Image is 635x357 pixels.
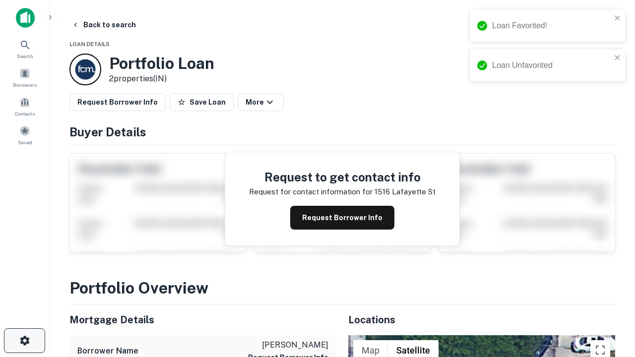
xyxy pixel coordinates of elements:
span: Loan Details [69,41,110,47]
p: 1516 lafayette st [375,186,436,198]
span: Contacts [15,110,35,118]
h3: Portfolio Overview [69,276,615,300]
button: More [238,93,284,111]
button: close [614,54,621,63]
h3: Portfolio Loan [109,54,214,73]
p: Request for contact information for [249,186,373,198]
h5: Locations [348,312,615,327]
a: Contacts [3,93,47,119]
iframe: Chat Widget [585,246,635,294]
div: Loan Unfavorited [492,59,611,71]
button: Save Loan [170,93,234,111]
h4: Buyer Details [69,123,615,141]
a: Search [3,35,47,62]
p: [PERSON_NAME] [248,339,328,351]
button: Back to search [67,16,140,34]
h5: Mortgage Details [69,312,336,327]
a: Saved [3,121,47,148]
button: close [614,14,621,23]
button: Request Borrower Info [290,206,394,230]
div: Loan Favorited! [492,20,611,32]
h6: Borrower Name [77,345,138,357]
span: Saved [18,138,32,146]
span: Borrowers [13,81,37,89]
img: capitalize-icon.png [16,8,35,28]
button: Request Borrower Info [69,93,166,111]
p: 2 properties (IN) [109,73,214,85]
h4: Request to get contact info [249,168,436,186]
span: Search [17,52,33,60]
a: Borrowers [3,64,47,91]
